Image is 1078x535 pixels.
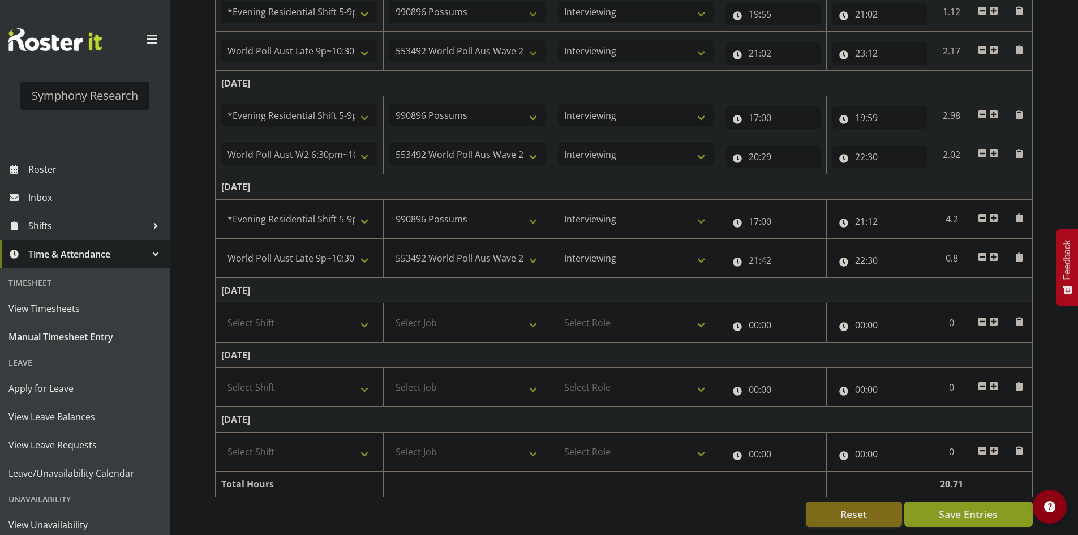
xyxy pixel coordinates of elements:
div: Unavailability [3,487,167,511]
td: 0 [933,368,970,407]
td: [DATE] [216,71,1033,96]
input: Click to select... [832,443,927,465]
img: help-xxl-2.png [1044,501,1055,512]
input: Click to select... [726,443,821,465]
span: View Leave Balances [8,408,161,425]
td: Total Hours [216,472,384,497]
td: [DATE] [216,343,1033,368]
div: Symphony Research [32,87,138,104]
span: View Leave Requests [8,436,161,453]
span: Shifts [28,217,147,234]
input: Click to select... [726,210,821,233]
input: Click to select... [726,378,821,401]
input: Click to select... [726,249,821,272]
td: 2.17 [933,32,970,71]
div: Leave [3,351,167,374]
td: 0.8 [933,239,970,278]
img: Rosterit website logo [8,28,102,51]
a: View Leave Requests [3,431,167,459]
span: Leave/Unavailability Calendar [8,465,161,482]
span: Inbox [28,189,164,206]
span: Reset [840,507,867,521]
a: Leave/Unavailability Calendar [3,459,167,487]
span: Save Entries [939,507,998,521]
input: Click to select... [832,249,927,272]
td: 2.98 [933,96,970,135]
input: Click to select... [832,42,927,65]
input: Click to select... [832,3,927,25]
span: View Unavailability [8,516,161,533]
span: View Timesheets [8,300,161,317]
input: Click to select... [832,314,927,336]
span: Time & Attendance [28,246,147,263]
td: 2.02 [933,135,970,174]
span: Apply for Leave [8,380,161,397]
button: Save Entries [904,502,1033,527]
input: Click to select... [832,145,927,168]
td: [DATE] [216,174,1033,200]
td: 0 [933,303,970,343]
td: 4.2 [933,200,970,239]
input: Click to select... [832,378,927,401]
span: Roster [28,161,164,178]
td: 0 [933,433,970,472]
button: Feedback - Show survey [1056,229,1078,306]
span: Manual Timesheet Entry [8,328,161,345]
td: [DATE] [216,278,1033,303]
input: Click to select... [726,106,821,129]
td: [DATE] [216,407,1033,433]
input: Click to select... [726,314,821,336]
button: Reset [806,502,902,527]
td: 20.71 [933,472,970,497]
input: Click to select... [726,3,821,25]
input: Click to select... [832,106,927,129]
div: Timesheet [3,271,167,294]
span: Feedback [1062,240,1072,280]
a: View Timesheets [3,294,167,323]
a: Manual Timesheet Entry [3,323,167,351]
input: Click to select... [726,145,821,168]
a: Apply for Leave [3,374,167,403]
a: View Leave Balances [3,403,167,431]
input: Click to select... [832,210,927,233]
input: Click to select... [726,42,821,65]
